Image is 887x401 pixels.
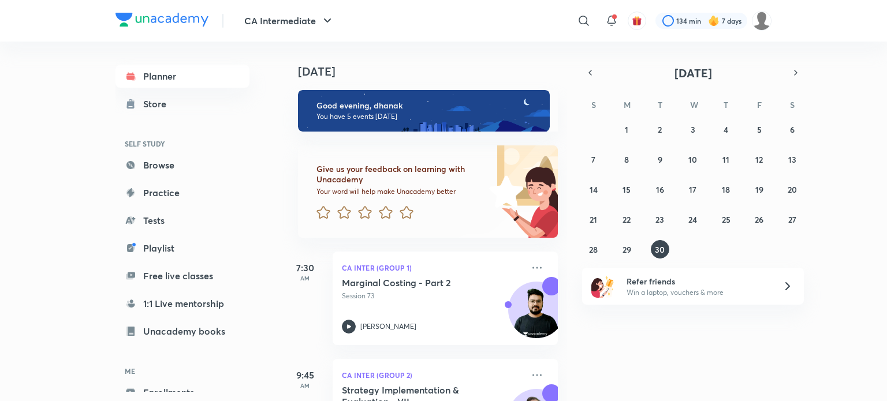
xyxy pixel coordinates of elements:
[115,361,249,381] h6: ME
[591,154,595,165] abbr: September 7, 2025
[298,65,569,78] h4: [DATE]
[688,154,697,165] abbr: September 10, 2025
[689,184,696,195] abbr: September 17, 2025
[115,134,249,153] h6: SELF STUDY
[591,275,614,298] img: referral
[658,99,662,110] abbr: Tuesday
[623,184,631,195] abbr: September 15, 2025
[590,184,598,195] abbr: September 14, 2025
[750,120,769,138] button: September 5, 2025
[591,99,596,110] abbr: Sunday
[624,99,631,110] abbr: Monday
[722,184,730,195] abbr: September 18, 2025
[282,368,328,382] h5: 9:45
[282,275,328,282] p: AM
[724,99,728,110] abbr: Thursday
[684,120,702,138] button: September 3, 2025
[651,150,669,168] button: September 9, 2025
[755,214,763,225] abbr: September 26, 2025
[115,13,208,29] a: Company Logo
[632,16,642,26] img: avatar
[584,180,603,198] button: September 14, 2025
[783,180,802,198] button: September 20, 2025
[115,65,249,88] a: Planner
[115,320,249,343] a: Unacademy books
[788,214,796,225] abbr: September 27, 2025
[651,180,669,198] button: September 16, 2025
[617,150,636,168] button: September 8, 2025
[783,150,802,168] button: September 13, 2025
[658,154,662,165] abbr: September 9, 2025
[624,154,629,165] abbr: September 8, 2025
[342,291,523,301] p: Session 73
[237,9,341,32] button: CA Intermediate
[722,154,729,165] abbr: September 11, 2025
[509,288,564,343] img: Avatar
[755,154,763,165] abbr: September 12, 2025
[617,120,636,138] button: September 1, 2025
[655,214,664,225] abbr: September 23, 2025
[282,261,328,275] h5: 7:30
[115,13,208,27] img: Company Logo
[617,240,636,258] button: September 29, 2025
[623,244,631,255] abbr: September 29, 2025
[684,150,702,168] button: September 10, 2025
[708,15,720,27] img: streak
[717,180,735,198] button: September 18, 2025
[316,112,539,121] p: You have 5 events [DATE]
[684,180,702,198] button: September 17, 2025
[360,321,416,332] p: [PERSON_NAME]
[115,264,249,287] a: Free live classes
[450,145,558,238] img: feedback_image
[691,124,695,135] abbr: September 3, 2025
[750,150,769,168] button: September 12, 2025
[724,124,728,135] abbr: September 4, 2025
[316,100,539,111] h6: Good evening, dhanak
[690,99,698,110] abbr: Wednesday
[115,153,249,177] a: Browse
[115,181,249,204] a: Practice
[655,244,665,255] abbr: September 30, 2025
[617,210,636,228] button: September 22, 2025
[717,210,735,228] button: September 25, 2025
[598,65,788,81] button: [DATE]
[115,292,249,315] a: 1:1 Live mentorship
[316,164,485,185] h6: Give us your feedback on learning with Unacademy
[717,150,735,168] button: September 11, 2025
[750,180,769,198] button: September 19, 2025
[316,187,485,196] p: Your word will help make Unacademy better
[722,214,731,225] abbr: September 25, 2025
[783,210,802,228] button: September 27, 2025
[790,99,795,110] abbr: Saturday
[717,120,735,138] button: September 4, 2025
[674,65,712,81] span: [DATE]
[656,184,664,195] abbr: September 16, 2025
[750,210,769,228] button: September 26, 2025
[684,210,702,228] button: September 24, 2025
[342,368,523,382] p: CA Inter (Group 2)
[342,277,486,288] h5: Marginal Costing - Part 2
[755,184,763,195] abbr: September 19, 2025
[115,237,249,260] a: Playlist
[651,240,669,258] button: September 30, 2025
[783,120,802,138] button: September 6, 2025
[658,124,662,135] abbr: September 2, 2025
[590,214,597,225] abbr: September 21, 2025
[115,92,249,115] a: Store
[282,382,328,389] p: AM
[298,90,550,132] img: evening
[584,210,603,228] button: September 21, 2025
[342,261,523,275] p: CA Inter (Group 1)
[623,214,631,225] abbr: September 22, 2025
[617,180,636,198] button: September 15, 2025
[584,150,603,168] button: September 7, 2025
[757,99,762,110] abbr: Friday
[628,12,646,30] button: avatar
[627,287,769,298] p: Win a laptop, vouchers & more
[752,11,772,31] img: dhanak
[788,184,797,195] abbr: September 20, 2025
[115,209,249,232] a: Tests
[788,154,796,165] abbr: September 13, 2025
[589,244,598,255] abbr: September 28, 2025
[688,214,697,225] abbr: September 24, 2025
